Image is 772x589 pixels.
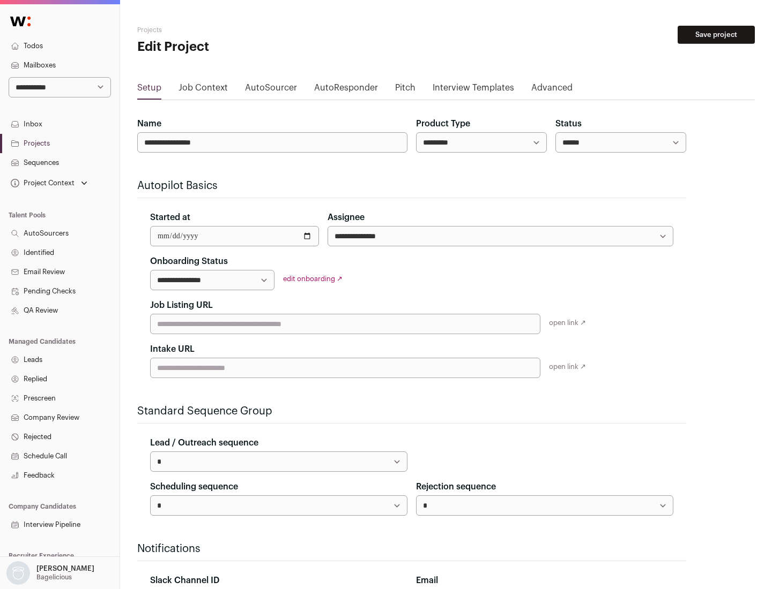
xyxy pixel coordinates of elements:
[137,178,686,193] h2: Autopilot Basics
[9,176,90,191] button: Open dropdown
[137,117,161,130] label: Name
[179,81,228,99] a: Job Context
[531,81,573,99] a: Advanced
[150,436,258,449] label: Lead / Outreach sequence
[150,480,238,493] label: Scheduling sequence
[36,564,94,573] p: [PERSON_NAME]
[150,343,195,356] label: Intake URL
[678,26,755,44] button: Save project
[137,81,161,99] a: Setup
[137,404,686,419] h2: Standard Sequence Group
[150,211,190,224] label: Started at
[36,573,72,582] p: Bagelicious
[283,275,343,282] a: edit onboarding ↗
[433,81,514,99] a: Interview Templates
[245,81,297,99] a: AutoSourcer
[6,561,30,585] img: nopic.png
[150,574,219,587] label: Slack Channel ID
[150,255,228,268] label: Onboarding Status
[416,117,470,130] label: Product Type
[137,541,686,556] h2: Notifications
[416,480,496,493] label: Rejection sequence
[416,574,673,587] div: Email
[395,81,415,99] a: Pitch
[137,39,343,56] h1: Edit Project
[328,211,365,224] label: Assignee
[314,81,378,99] a: AutoResponder
[4,11,36,32] img: Wellfound
[9,179,75,187] div: Project Context
[150,299,213,312] label: Job Listing URL
[137,26,343,34] h2: Projects
[555,117,582,130] label: Status
[4,561,96,585] button: Open dropdown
